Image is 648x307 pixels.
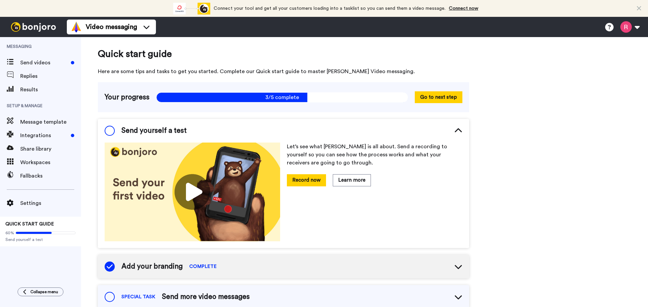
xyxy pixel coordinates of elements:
span: QUICK START GUIDE [5,222,54,226]
div: animation [173,3,210,14]
span: Fallbacks [20,172,81,180]
span: 3/5 complete [156,92,408,102]
span: Send yourself a test [122,126,187,136]
span: 60% [5,230,14,236]
span: Message template [20,118,81,126]
button: Learn more [333,174,371,186]
span: Your progress [105,92,150,102]
button: Go to next step [415,91,462,103]
img: 178eb3909c0dc23ce44563bdb6dc2c11.jpg [105,143,280,241]
span: Workspaces [20,158,81,166]
button: Record now [287,174,326,186]
span: Integrations [20,131,68,140]
span: Connect your tool and get all your customers loading into a tasklist so you can send them a video... [214,6,446,11]
a: Connect now [449,6,478,11]
span: Send yourself a test [5,237,76,242]
span: Results [20,86,81,94]
span: Quick start guide [98,47,469,61]
span: Send more video messages [162,292,250,302]
span: SPECIAL TASK [122,294,155,300]
span: COMPLETE [189,263,217,270]
span: Send videos [20,59,68,67]
span: Share library [20,145,81,153]
img: vm-color.svg [71,22,82,32]
button: Collapse menu [18,287,63,296]
span: Add your branding [122,262,183,272]
span: Settings [20,199,81,207]
span: Collapse menu [30,289,58,295]
img: bj-logo-header-white.svg [8,22,59,32]
span: Replies [20,72,81,80]
p: Let’s see what [PERSON_NAME] is all about. Send a recording to yourself so you can see how the pr... [287,143,462,167]
span: Here are some tips and tasks to get you started. Complete our Quick start guide to master [PERSON... [98,67,469,75]
span: Video messaging [86,22,137,32]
